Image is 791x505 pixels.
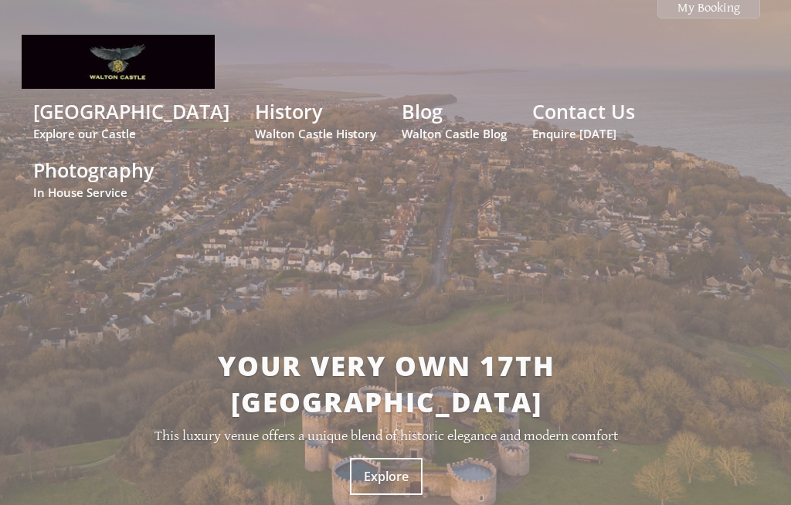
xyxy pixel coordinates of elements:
[350,458,423,495] a: Explore
[255,126,376,141] small: Walton Castle History
[33,126,229,141] small: Explore our Castle
[402,98,507,141] a: BlogWalton Castle Blog
[94,428,677,444] p: This luxury venue offers a unique blend of historic elegance and modern comfort
[94,347,677,420] h2: Your very own 17th [GEOGRAPHIC_DATA]
[402,126,507,141] small: Walton Castle Blog
[22,35,215,89] img: Walton Castle
[33,185,154,200] small: In House Service
[532,98,635,141] a: Contact UsEnquire [DATE]
[33,157,154,200] a: PhotographyIn House Service
[532,126,635,141] small: Enquire [DATE]
[33,98,229,141] a: [GEOGRAPHIC_DATA]Explore our Castle
[255,98,376,141] a: HistoryWalton Castle History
